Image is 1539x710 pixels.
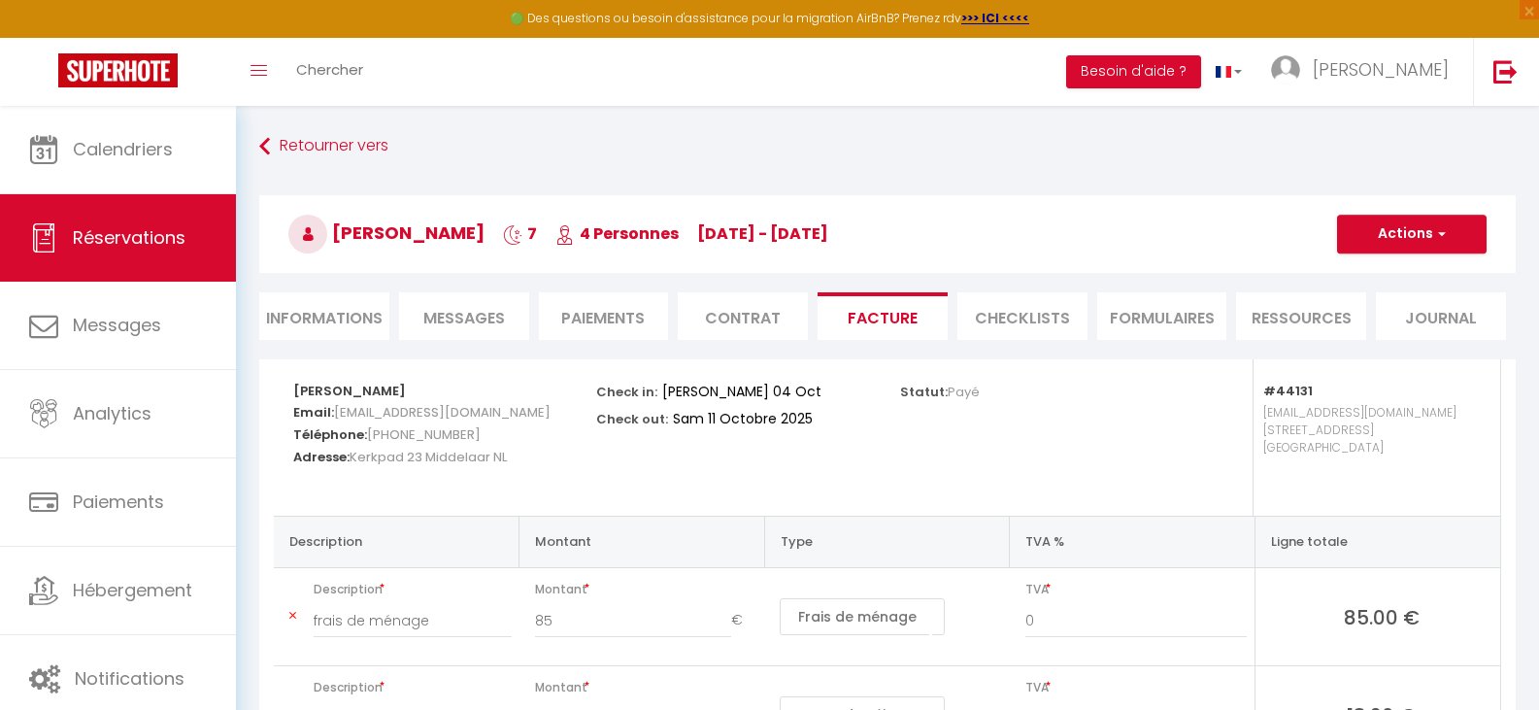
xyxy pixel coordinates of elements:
span: 85.00 € [1271,603,1492,630]
a: Retourner vers [259,129,1516,164]
strong: [PERSON_NAME] [293,382,406,400]
li: FORMULAIRES [1097,292,1227,340]
img: Super Booking [58,53,178,87]
li: Facture [818,292,948,340]
button: Actions [1337,215,1487,254]
span: Messages [423,307,505,329]
span: € [731,603,756,638]
a: Chercher [282,38,378,106]
th: Type [764,516,1010,567]
th: Description [274,516,519,567]
a: >>> ICI <<<< [961,10,1029,26]
span: Montant [535,576,757,603]
span: TVA [1025,674,1247,701]
li: Contrat [678,292,808,340]
strong: Adresse: [293,448,350,466]
span: [EMAIL_ADDRESS][DOMAIN_NAME] [334,398,551,426]
li: Journal [1376,292,1506,340]
span: Réservations [73,225,185,250]
span: Description [314,674,512,701]
p: Check in: [596,379,657,401]
strong: #44131 [1263,382,1313,400]
a: ... [PERSON_NAME] [1256,38,1473,106]
span: [PERSON_NAME] [1313,57,1449,82]
span: [PERSON_NAME] [288,220,485,245]
span: 4 Personnes [555,222,679,245]
span: Messages [73,313,161,337]
p: Statut: [900,379,980,401]
span: Analytics [73,401,151,425]
th: Montant [519,516,765,567]
li: Ressources [1236,292,1366,340]
button: Besoin d'aide ? [1066,55,1201,88]
span: Chercher [296,59,363,80]
strong: Email: [293,403,334,422]
strong: Téléphone: [293,425,367,444]
img: logout [1493,59,1518,84]
span: Payé [948,383,980,401]
span: Paiements [73,490,164,514]
span: TVA [1025,576,1247,603]
span: [PHONE_NUMBER] [367,421,481,449]
img: ... [1271,55,1300,85]
th: TVA % [1010,516,1255,567]
li: Informations [259,292,389,340]
li: Paiements [539,292,669,340]
li: CHECKLISTS [957,292,1087,340]
span: Kerkpad 23 Middelaar NL [350,443,507,471]
span: Notifications [75,666,184,691]
th: Ligne totale [1255,516,1500,567]
p: Check out: [596,406,668,428]
span: [DATE] - [DATE] [697,222,828,245]
span: Description [314,576,512,603]
span: 7 [503,222,537,245]
span: Calendriers [73,137,173,161]
span: Hébergement [73,578,192,602]
p: [EMAIL_ADDRESS][DOMAIN_NAME] [STREET_ADDRESS] [GEOGRAPHIC_DATA] [1263,399,1481,496]
span: Montant [535,674,757,701]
